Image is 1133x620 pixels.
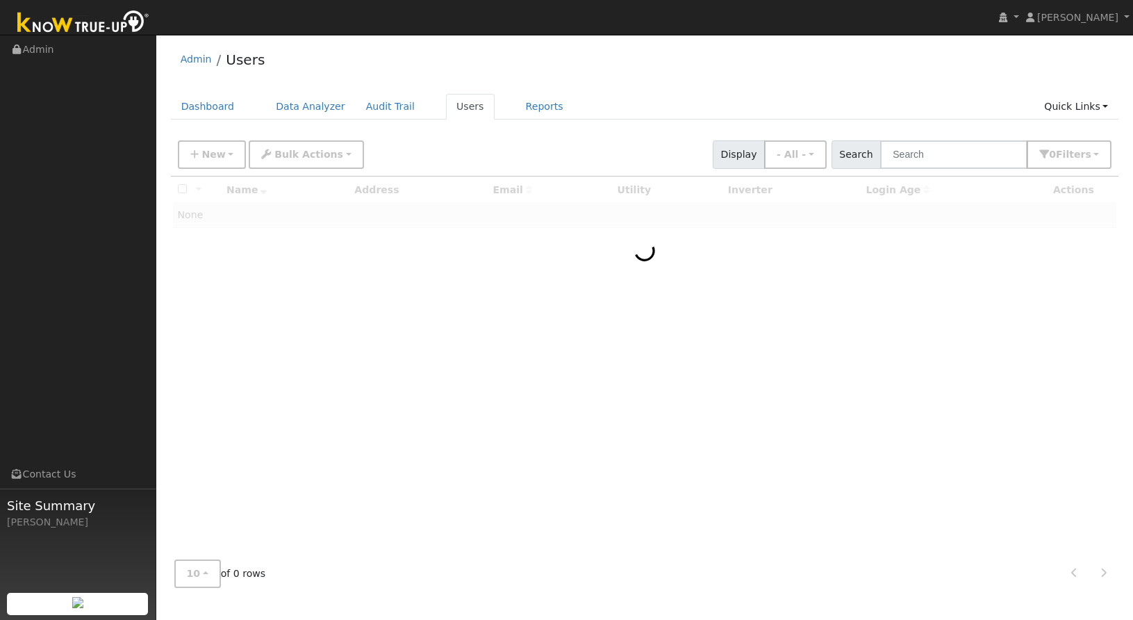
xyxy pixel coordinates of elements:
img: retrieve [72,597,83,608]
button: - All - [764,140,827,169]
span: of 0 rows [174,560,266,588]
a: Data Analyzer [265,94,356,120]
span: Site Summary [7,496,149,515]
input: Search [880,140,1027,169]
span: Display [713,140,765,169]
span: Filter [1056,149,1091,160]
a: Admin [181,54,212,65]
span: 10 [187,568,201,579]
div: [PERSON_NAME] [7,515,149,530]
button: 10 [174,560,221,588]
button: New [178,140,247,169]
a: Audit Trail [356,94,425,120]
a: Users [446,94,495,120]
img: Know True-Up [10,8,156,39]
span: [PERSON_NAME] [1037,12,1118,23]
span: Search [832,140,881,169]
span: s [1085,149,1091,160]
a: Quick Links [1034,94,1118,120]
a: Dashboard [171,94,245,120]
button: Bulk Actions [249,140,363,169]
a: Users [226,51,265,68]
span: Bulk Actions [274,149,343,160]
span: New [201,149,225,160]
button: 0Filters [1027,140,1111,169]
a: Reports [515,94,574,120]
